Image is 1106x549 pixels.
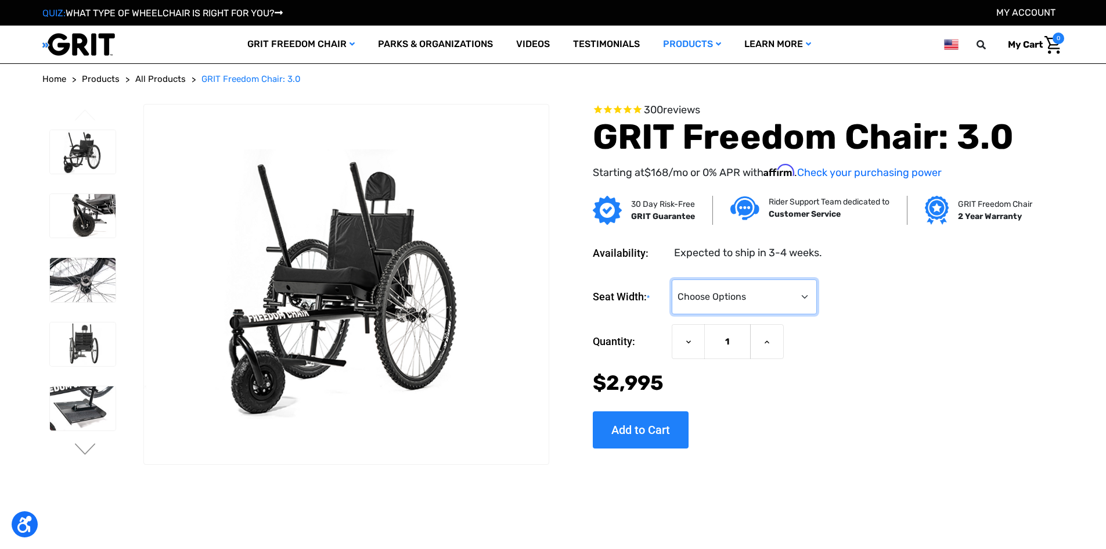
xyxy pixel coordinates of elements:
[366,26,505,63] a: Parks & Organizations
[236,26,366,63] a: GRIT Freedom Chair
[925,196,949,225] img: Grit freedom
[42,33,115,56] img: GRIT All-Terrain Wheelchair and Mobility Equipment
[730,196,759,220] img: Customer service
[201,74,301,84] span: GRIT Freedom Chair: 3.0
[733,26,823,63] a: Learn More
[644,103,700,116] span: 300 reviews
[50,386,116,430] img: GRIT Freedom Chair: 3.0
[42,73,66,86] a: Home
[50,194,116,238] img: GRIT Freedom Chair: 3.0
[42,73,1064,86] nav: Breadcrumb
[1053,33,1064,44] span: 0
[144,149,548,419] img: GRIT Freedom Chair: 3.0
[82,73,120,86] a: Products
[674,245,822,261] dd: Expected to ship in 3-4 weeks.
[135,73,186,86] a: All Products
[593,411,689,448] input: Add to Cart
[42,8,66,19] span: QUIZ:
[42,8,283,19] a: QUIZ:WHAT TYPE OF WHEELCHAIR IS RIGHT FOR YOU?
[982,33,999,57] input: Search
[593,245,666,261] dt: Availability:
[644,166,668,179] span: $168
[593,116,1028,158] h1: GRIT Freedom Chair: 3.0
[593,324,666,359] label: Quantity:
[958,198,1032,210] p: GRIT Freedom Chair
[593,279,666,315] label: Seat Width:
[82,74,120,84] span: Products
[958,211,1022,221] strong: 2 Year Warranty
[996,7,1055,18] a: Account
[135,74,186,84] span: All Products
[631,211,695,221] strong: GRIT Guarantee
[797,166,942,179] a: Check your purchasing power - Learn more about Affirm Financing (opens in modal)
[505,26,561,63] a: Videos
[593,104,1028,117] span: Rated 4.6 out of 5 stars 300 reviews
[769,209,841,219] strong: Customer Service
[593,164,1028,181] p: Starting at /mo or 0% APR with .
[593,196,622,225] img: GRIT Guarantee
[73,109,98,123] button: Go to slide 3 of 3
[651,26,733,63] a: Products
[593,371,664,395] span: $2,995
[50,322,116,367] img: GRIT Freedom Chair: 3.0
[50,258,116,302] img: GRIT Freedom Chair: 3.0
[73,443,98,457] button: Go to slide 2 of 3
[663,103,700,116] span: reviews
[631,198,695,210] p: 30 Day Risk-Free
[769,196,889,208] p: Rider Support Team dedicated to
[999,33,1064,57] a: Cart with 0 items
[1008,39,1043,50] span: My Cart
[42,74,66,84] span: Home
[201,73,301,86] a: GRIT Freedom Chair: 3.0
[50,130,116,174] img: GRIT Freedom Chair: 3.0
[763,164,794,177] span: Affirm
[1044,36,1061,54] img: Cart
[561,26,651,63] a: Testimonials
[944,37,958,52] img: us.png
